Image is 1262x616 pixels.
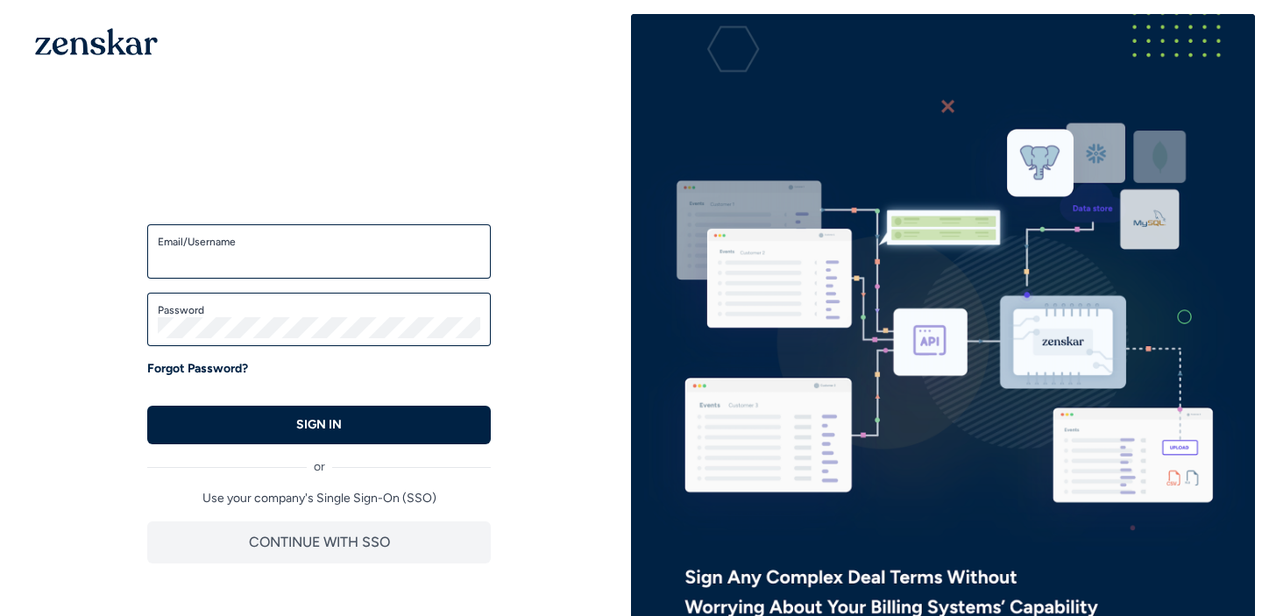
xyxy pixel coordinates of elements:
label: Email/Username [158,235,480,249]
img: 1OGAJ2xQqyY4LXKgY66KYq0eOWRCkrZdAb3gUhuVAqdWPZE9SRJmCz+oDMSn4zDLXe31Ii730ItAGKgCKgCCgCikA4Av8PJUP... [35,28,158,55]
div: or [147,444,491,476]
button: SIGN IN [147,406,491,444]
a: Forgot Password? [147,360,248,378]
label: Password [158,303,480,317]
p: Use your company's Single Sign-On (SSO) [147,490,491,507]
p: SIGN IN [296,416,342,434]
button: CONTINUE WITH SSO [147,521,491,563]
